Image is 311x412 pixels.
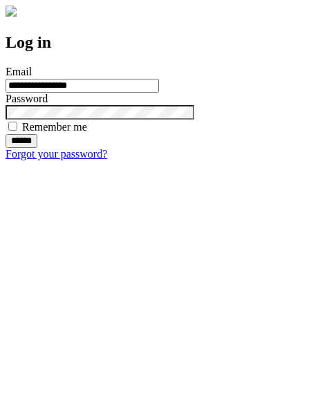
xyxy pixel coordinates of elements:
[6,93,48,104] label: Password
[6,33,305,52] h2: Log in
[6,6,17,17] img: logo-4e3dc11c47720685a147b03b5a06dd966a58ff35d612b21f08c02c0306f2b779.png
[22,121,87,133] label: Remember me
[6,148,107,160] a: Forgot your password?
[6,66,32,77] label: Email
